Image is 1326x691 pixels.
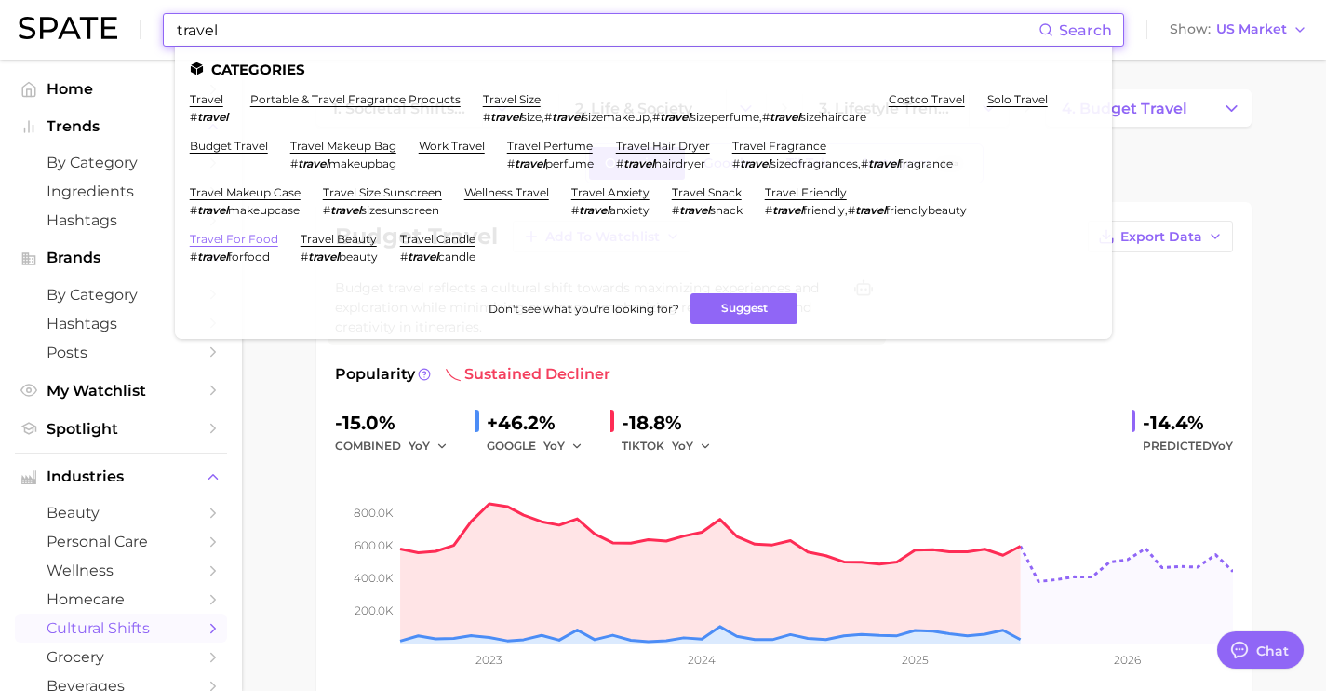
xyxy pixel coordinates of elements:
[15,280,227,309] a: by Category
[15,463,227,491] button: Industries
[400,232,475,246] a: travel candle
[228,203,300,217] span: makeupcase
[886,203,967,217] span: friendlybeauty
[987,92,1048,106] a: solo travel
[770,156,858,170] span: sizedfragrances
[765,185,847,199] a: travel friendly
[47,504,195,522] span: beauty
[190,185,301,199] a: travel makeup case
[339,250,378,264] span: beauty
[622,435,724,457] div: TIKTOK
[47,250,195,266] span: Brands
[19,17,117,39] img: SPATE
[609,203,650,217] span: anxiety
[335,435,461,457] div: combined
[660,110,690,124] em: travel
[1212,439,1233,453] span: YoY
[803,203,845,217] span: friendly
[1046,89,1212,127] a: 4. budget travel
[408,250,438,264] em: travel
[861,156,868,170] span: #
[464,185,549,199] a: wellness travel
[899,156,953,170] span: fragrance
[15,244,227,272] button: Brands
[290,139,396,153] a: travel makeup bag
[483,110,490,124] span: #
[571,203,579,217] span: #
[868,156,899,170] em: travel
[543,438,565,454] span: YoY
[446,367,461,382] img: sustained decliner
[47,468,195,485] span: Industries
[47,382,195,400] span: My Watchlist
[583,110,650,124] span: sizemakeup
[571,185,650,199] a: travel anxiety
[690,293,797,324] button: Suggest
[47,315,195,332] span: Hashtags
[772,203,803,217] em: travel
[409,438,430,454] span: YoY
[762,110,770,124] span: #
[190,203,197,217] span: #
[250,92,461,106] a: portable & travel fragrance products
[15,556,227,585] a: wellness
[47,619,195,637] span: cultural shifts
[679,203,710,217] em: travel
[652,110,660,124] span: #
[688,653,716,667] tspan: 2024
[409,435,449,457] button: YoY
[47,286,195,304] span: by Category
[855,203,886,217] em: travel
[290,156,298,170] span: #
[47,344,195,361] span: Posts
[545,156,594,170] span: perfume
[301,232,377,246] a: travel beauty
[197,110,228,124] em: travel
[672,185,742,199] a: travel snack
[15,527,227,556] a: personal care
[15,414,227,443] a: Spotlight
[15,148,227,177] a: by Category
[47,590,195,608] span: homecare
[1165,18,1312,42] button: ShowUS Market
[15,643,227,671] a: grocery
[190,139,268,153] a: budget travel
[47,118,195,135] span: Trends
[1062,100,1187,117] span: 4. budget travel
[515,156,545,170] em: travel
[419,139,485,153] a: work travel
[889,92,965,106] a: costco travel
[47,648,195,666] span: grocery
[1216,24,1287,34] span: US Market
[507,139,593,153] a: travel perfume
[732,139,826,153] a: travel fragrance
[438,250,475,264] span: candle
[579,203,609,217] em: travel
[323,203,330,217] span: #
[446,363,610,386] span: sustained decliner
[672,435,712,457] button: YoY
[489,302,679,316] span: Don't see what you're looking for?
[710,203,743,217] span: snack
[15,585,227,614] a: homecare
[475,653,502,667] tspan: 2023
[770,110,800,124] em: travel
[15,376,227,405] a: My Watchlist
[197,203,228,217] em: travel
[622,408,724,438] div: -18.8%
[330,203,361,217] em: travel
[521,110,542,124] span: size
[1059,21,1112,39] span: Search
[298,156,328,170] em: travel
[15,177,227,206] a: Ingredients
[335,408,461,438] div: -15.0%
[15,309,227,338] a: Hashtags
[47,420,195,438] span: Spotlight
[301,250,308,264] span: #
[190,110,197,124] span: #
[483,92,541,106] a: travel size
[15,113,227,141] button: Trends
[400,250,408,264] span: #
[175,14,1038,46] input: Search here for a brand, industry, or ingredient
[552,110,583,124] em: travel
